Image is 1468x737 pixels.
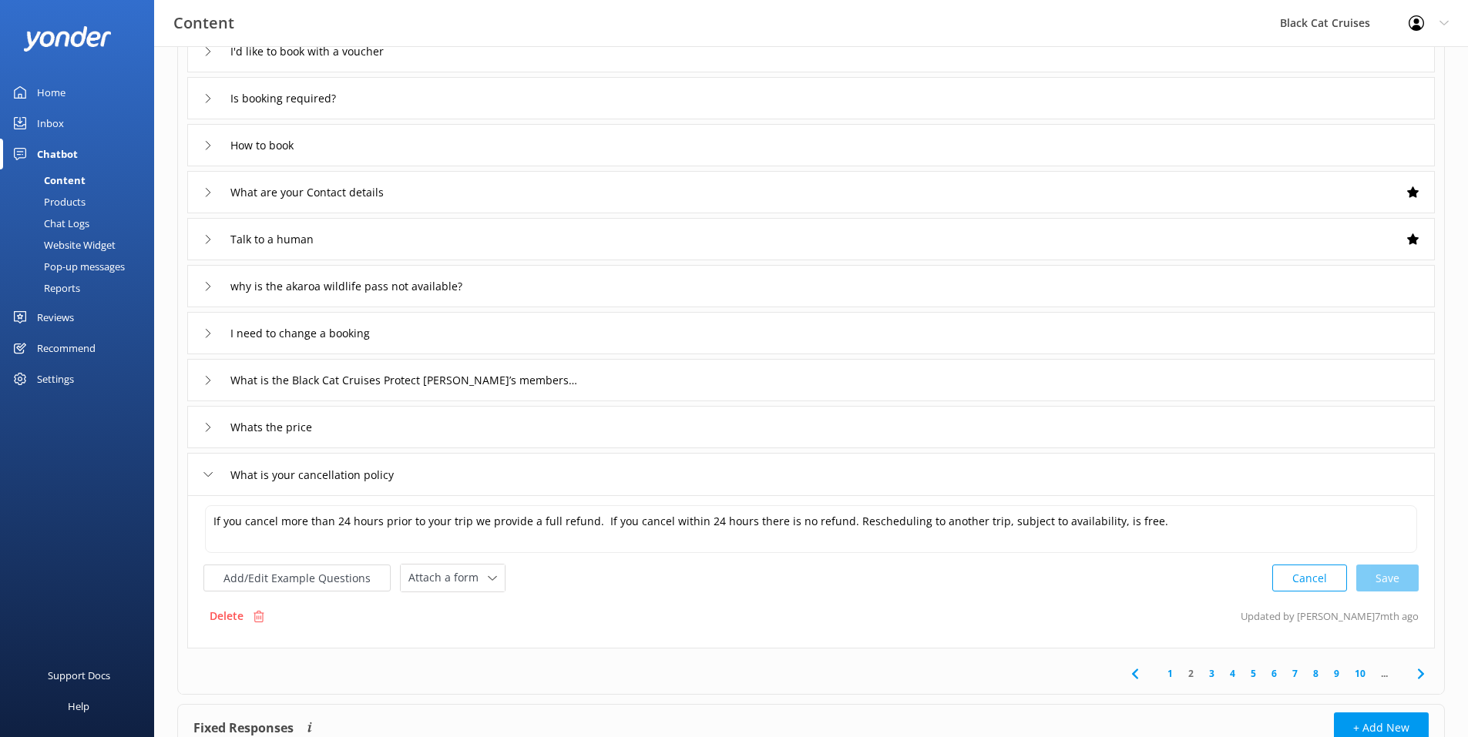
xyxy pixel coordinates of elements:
a: Reports [9,277,154,299]
img: yonder-white-logo.png [23,26,112,52]
a: Pop-up messages [9,256,154,277]
button: Cancel [1272,564,1347,591]
div: Products [9,191,86,213]
a: 3 [1201,666,1222,681]
textarea: If you cancel more than 24 hours prior to your trip we provide a full refund. If you cancel withi... [205,505,1417,553]
div: Settings [37,363,74,394]
a: 6 [1264,666,1285,681]
div: Reports [9,277,80,299]
div: Pop-up messages [9,256,125,277]
div: Support Docs [48,660,110,691]
div: Inbox [37,108,64,139]
div: Help [68,691,89,722]
div: Recommend [37,333,96,363]
div: Chatbot [37,139,78,169]
div: Chat Logs [9,213,89,234]
a: Products [9,191,154,213]
div: Reviews [37,302,74,333]
div: Website Widget [9,234,116,256]
p: Delete [210,608,244,625]
a: 8 [1305,666,1326,681]
a: 7 [1285,666,1305,681]
button: Add/Edit Example Questions [203,564,391,591]
a: Chat Logs [9,213,154,234]
p: Updated by [PERSON_NAME] 7mth ago [1241,601,1419,631]
a: 4 [1222,666,1243,681]
a: 1 [1160,666,1181,681]
a: 10 [1347,666,1373,681]
div: Home [37,77,66,108]
a: 9 [1326,666,1347,681]
a: Website Widget [9,234,154,256]
div: Content [9,169,86,191]
h3: Content [173,11,234,35]
a: 2 [1181,666,1201,681]
span: Attach a form [408,569,488,586]
a: 5 [1243,666,1264,681]
span: ... [1373,666,1396,681]
a: Content [9,169,154,191]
